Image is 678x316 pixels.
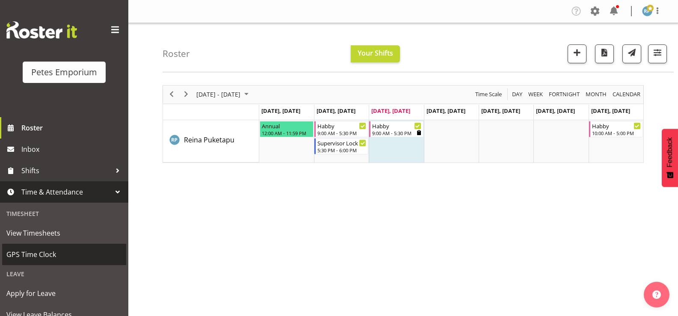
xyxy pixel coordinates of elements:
[612,89,641,100] span: calendar
[317,130,366,136] div: 9:00 AM - 5:30 PM
[184,135,234,145] a: Reina Puketapu
[585,89,607,100] span: Month
[317,121,366,130] div: Habby
[536,107,575,115] span: [DATE], [DATE]
[611,89,642,100] button: Month
[195,89,252,100] button: October 2025
[179,86,193,103] div: next period
[2,265,126,283] div: Leave
[648,44,667,63] button: Filter Shifts
[21,143,124,156] span: Inbox
[2,205,126,222] div: Timesheet
[372,130,421,136] div: 9:00 AM - 5:30 PM
[314,121,368,137] div: Reina Puketapu"s event - Habby Begin From Tuesday, September 30, 2025 at 9:00:00 AM GMT+13:00 End...
[260,121,314,137] div: Reina Puketapu"s event - Annual Begin From Monday, September 29, 2025 at 12:00:00 AM GMT+13:00 En...
[2,222,126,244] a: View Timesheets
[262,130,311,136] div: 12:00 AM - 11:59 PM
[317,107,355,115] span: [DATE], [DATE]
[371,107,410,115] span: [DATE], [DATE]
[163,120,259,162] td: Reina Puketapu resource
[6,287,122,300] span: Apply for Leave
[592,130,641,136] div: 10:00 AM - 5:00 PM
[666,137,674,167] span: Feedback
[369,121,423,137] div: Reina Puketapu"s event - Habby Begin From Wednesday, October 1, 2025 at 9:00:00 AM GMT+13:00 Ends...
[591,107,630,115] span: [DATE], [DATE]
[592,121,641,130] div: Habby
[372,121,421,130] div: Habby
[6,21,77,38] img: Rosterit website logo
[511,89,524,100] button: Timeline Day
[584,89,608,100] button: Timeline Month
[351,45,400,62] button: Your Shifts
[527,89,545,100] button: Timeline Week
[259,120,643,162] table: Timeline Week of October 1, 2025
[642,6,652,16] img: reina-puketapu721.jpg
[195,89,241,100] span: [DATE] - [DATE]
[426,107,465,115] span: [DATE], [DATE]
[652,290,661,299] img: help-xxl-2.png
[317,139,366,147] div: Supervisor Lock Up
[474,89,503,100] span: Time Scale
[181,89,192,100] button: Next
[6,227,122,239] span: View Timesheets
[21,164,111,177] span: Shifts
[21,121,124,134] span: Roster
[474,89,503,100] button: Time Scale
[589,121,643,137] div: Reina Puketapu"s event - Habby Begin From Sunday, October 5, 2025 at 10:00:00 AM GMT+13:00 Ends A...
[595,44,614,63] button: Download a PDF of the roster according to the set date range.
[358,48,393,58] span: Your Shifts
[662,129,678,187] button: Feedback - Show survey
[317,147,366,154] div: 5:30 PM - 6:00 PM
[527,89,544,100] span: Week
[2,283,126,304] a: Apply for Leave
[548,89,581,100] button: Fortnight
[622,44,641,63] button: Send a list of all shifts for the selected filtered period to all rostered employees.
[31,66,97,79] div: Petes Emporium
[568,44,586,63] button: Add a new shift
[6,248,122,261] span: GPS Time Clock
[184,135,234,145] span: Reina Puketapu
[314,138,368,154] div: Reina Puketapu"s event - Supervisor Lock Up Begin From Tuesday, September 30, 2025 at 5:30:00 PM ...
[193,86,254,103] div: Sep 29 - Oct 05, 2025
[481,107,520,115] span: [DATE], [DATE]
[511,89,523,100] span: Day
[261,107,300,115] span: [DATE], [DATE]
[164,86,179,103] div: previous period
[2,244,126,265] a: GPS Time Clock
[262,121,311,130] div: Annual
[166,89,178,100] button: Previous
[21,186,111,198] span: Time & Attendance
[163,85,644,163] div: Timeline Week of October 1, 2025
[548,89,580,100] span: Fortnight
[163,49,190,59] h4: Roster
